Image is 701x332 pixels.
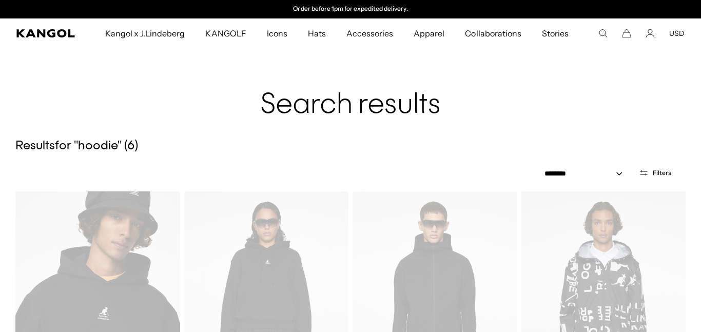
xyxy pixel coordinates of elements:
[532,18,579,48] a: Stories
[622,29,631,38] button: Cart
[16,29,75,37] a: Kangol
[195,18,256,48] a: KANGOLF
[669,29,685,38] button: USD
[540,168,633,179] select: Sort by: Featured
[293,5,407,13] p: Order before 1pm for expedited delivery.
[346,18,393,48] span: Accessories
[336,18,403,48] a: Accessories
[598,29,608,38] summary: Search here
[414,18,444,48] span: Apparel
[465,18,521,48] span: Collaborations
[15,139,686,154] h5: Results for " hoodie " ( 6 )
[257,18,298,48] a: Icons
[105,18,185,48] span: Kangol x J.Lindeberg
[633,168,677,178] button: Open filters
[245,5,456,13] div: Announcement
[245,5,456,13] slideshow-component: Announcement bar
[245,5,456,13] div: 2 of 2
[95,18,196,48] a: Kangol x J.Lindeberg
[653,169,671,177] span: Filters
[455,18,531,48] a: Collaborations
[542,18,569,48] span: Stories
[646,29,655,38] a: Account
[15,56,686,122] h1: Search results
[308,18,326,48] span: Hats
[298,18,336,48] a: Hats
[267,18,287,48] span: Icons
[205,18,246,48] span: KANGOLF
[403,18,455,48] a: Apparel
